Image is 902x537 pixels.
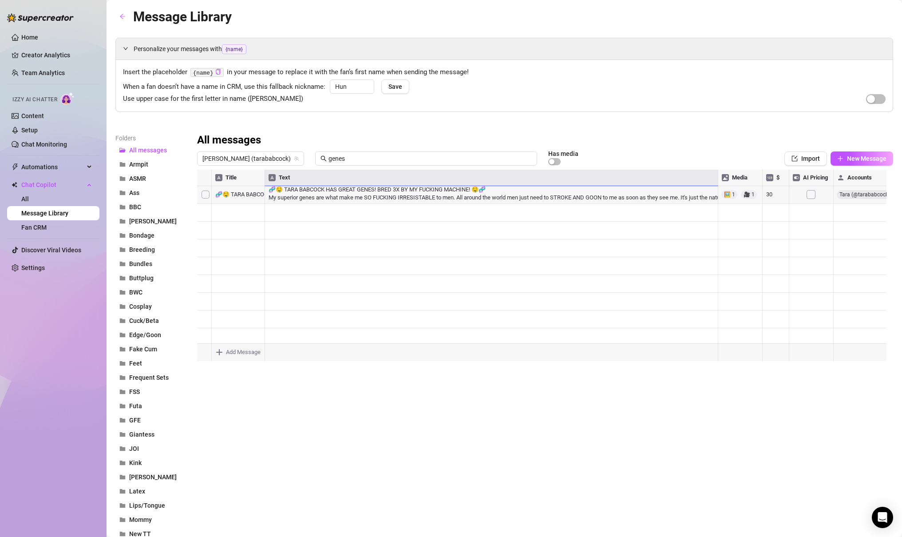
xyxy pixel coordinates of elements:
[119,147,126,153] span: folder-open
[328,154,532,163] input: Search messages
[119,389,126,395] span: folder
[21,224,47,231] a: Fan CRM
[831,151,893,166] button: New Message
[115,413,186,427] button: GFE
[116,38,893,60] div: Personalize your messages with{name}
[119,346,126,352] span: folder
[119,517,126,523] span: folder
[115,370,186,385] button: Frequent Sets
[129,317,159,324] span: Cuck/Beta
[115,214,186,228] button: [PERSON_NAME]
[381,80,409,94] button: Save
[115,470,186,484] button: [PERSON_NAME]
[119,204,126,210] span: folder
[119,161,126,167] span: folder
[115,299,186,314] button: Cosplay
[21,69,65,76] a: Team Analytics
[129,203,141,211] span: BBC
[129,516,152,523] span: Mommy
[119,261,126,267] span: folder
[115,285,186,299] button: BWC
[129,260,152,267] span: Bundles
[801,155,820,162] span: Import
[129,331,161,338] span: Edge/Goon
[21,127,38,134] a: Setup
[115,399,186,413] button: Futa
[21,160,84,174] span: Automations
[115,257,186,271] button: Bundles
[119,232,126,239] span: folder
[129,374,169,381] span: Frequent Sets
[548,151,578,156] article: Has media
[12,95,57,104] span: Izzy AI Chatter
[21,195,29,203] a: All
[320,155,327,162] span: search
[872,507,893,528] div: Open Intercom Messenger
[115,484,186,498] button: Latex
[115,186,186,200] button: Ass
[129,189,139,196] span: Ass
[119,502,126,509] span: folder
[129,218,177,225] span: [PERSON_NAME]
[115,200,186,214] button: BBC
[119,417,126,423] span: folder
[129,346,157,353] span: Fake Cum
[190,68,224,77] code: {name}
[123,67,886,78] span: Insert the placeholder in your message to replace it with the fan’s first name when sending the m...
[129,246,155,253] span: Breeding
[115,314,186,328] button: Cuck/Beta
[123,94,303,104] span: Use upper case for the first letter in name ([PERSON_NAME])
[119,289,126,295] span: folder
[134,44,886,54] span: Personalize your messages with
[21,210,68,217] a: Message Library
[129,473,177,481] span: [PERSON_NAME]
[129,303,152,310] span: Cosplay
[21,141,67,148] a: Chat Monitoring
[21,34,38,41] a: Home
[21,48,92,62] a: Creator Analytics
[129,289,142,296] span: BWC
[119,431,126,438] span: folder
[115,498,186,513] button: Lips/Tongue
[388,83,402,90] span: Save
[119,175,126,182] span: folder
[119,374,126,381] span: folder
[119,275,126,281] span: folder
[119,318,126,324] span: folder
[12,163,19,171] span: thunderbolt
[129,417,141,424] span: GFE
[115,271,186,285] button: Buttplug
[847,155,886,162] span: New Message
[215,69,221,75] span: copy
[119,332,126,338] span: folder
[115,427,186,442] button: Giantess
[21,178,84,192] span: Chat Copilot
[115,143,186,157] button: All messages
[119,303,126,310] span: folder
[115,456,186,470] button: Kink
[202,152,299,165] span: Tara (tarababcock)
[129,431,154,438] span: Giantess
[115,385,186,399] button: FSS
[115,133,186,143] article: Folders
[129,445,139,452] span: JOI
[115,171,186,186] button: ASMR
[119,13,126,20] span: arrow-left
[119,460,126,466] span: folder
[129,402,142,410] span: Futa
[21,247,81,254] a: Discover Viral Videos
[837,155,843,162] span: plus
[119,360,126,366] span: folder
[21,264,45,271] a: Settings
[129,147,167,154] span: All messages
[133,6,232,27] article: Message Library
[129,459,142,466] span: Kink
[12,182,17,188] img: Chat Copilot
[197,133,261,147] h3: All messages
[123,82,325,92] span: When a fan doesn’t have a name in CRM, use this fallback nickname:
[791,155,798,162] span: import
[119,531,126,537] span: folder
[129,274,154,282] span: Buttplug
[129,161,148,168] span: Armpit
[115,157,186,171] button: Armpit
